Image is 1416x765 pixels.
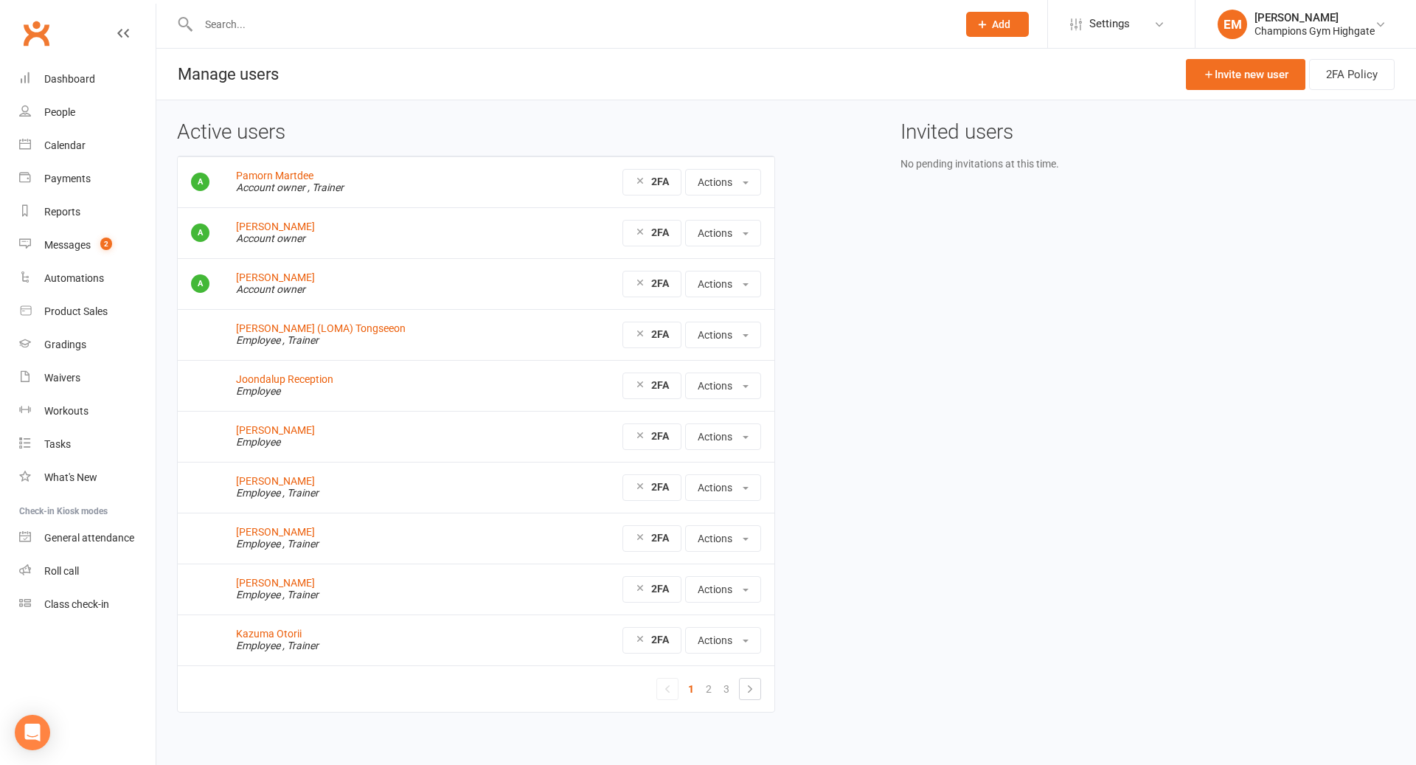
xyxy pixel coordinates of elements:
button: Actions [685,576,761,603]
div: People [44,106,75,118]
strong: 2FA [651,226,669,238]
em: , Trainer [282,334,319,346]
a: Joondalup Reception [236,373,333,385]
a: Invite new user [1186,59,1305,90]
div: No pending invitations at this time. [900,156,1395,172]
em: , Trainer [282,538,319,550]
a: Messages 2 [19,229,156,262]
a: 2 [700,679,718,699]
div: Workouts [44,405,88,417]
strong: 2FA [651,379,669,391]
a: [PERSON_NAME] [236,526,315,538]
a: Payments [19,162,156,195]
span: Add [992,18,1010,30]
div: Calendar [44,139,86,151]
a: Automations [19,262,156,295]
a: [PERSON_NAME] (LOMA) Tongseeon [236,322,406,334]
div: Waivers [44,372,80,384]
button: Actions [685,169,761,195]
strong: 2FA [651,583,669,595]
em: Employee [236,385,280,397]
a: General attendance kiosk mode [19,522,156,555]
a: Workouts [19,395,156,428]
a: Class kiosk mode [19,588,156,621]
strong: 2FA [651,430,669,442]
em: Employee [236,538,280,550]
em: , Trainer [282,487,319,499]
a: Pamorn Martdee [236,170,313,181]
div: Reports [44,206,80,218]
a: [PERSON_NAME] [236,221,315,232]
em: , Trainer [282,589,319,600]
a: Roll call [19,555,156,588]
em: Account owner [236,232,305,244]
a: Dashboard [19,63,156,96]
div: Messages [44,239,91,251]
button: Actions [685,627,761,654]
button: Actions [685,322,761,348]
span: Settings [1089,7,1130,41]
a: [PERSON_NAME] [236,475,315,487]
em: Employee [236,589,280,600]
div: Tasks [44,438,71,450]
div: Product Sales [44,305,108,317]
div: Automations [44,272,104,284]
div: EM [1218,10,1247,39]
div: Roll call [44,565,79,577]
strong: 2FA [651,481,669,493]
div: General attendance [44,532,134,544]
button: Actions [685,474,761,501]
div: Gradings [44,339,86,350]
div: What's New [44,471,97,483]
a: 1 [682,679,700,699]
a: People [19,96,156,129]
a: Product Sales [19,295,156,328]
strong: 2FA [651,532,669,544]
span: 2 [100,238,112,250]
a: Reports [19,195,156,229]
em: Employee [236,436,280,448]
button: 2FA Policy [1309,59,1395,90]
a: [PERSON_NAME] [236,271,315,283]
a: Clubworx [18,15,55,52]
a: Gradings [19,328,156,361]
em: Employee [236,334,280,346]
a: What's New [19,461,156,494]
strong: 2FA [651,277,669,289]
div: Class check-in [44,598,109,610]
a: Tasks [19,428,156,461]
a: [PERSON_NAME] [236,424,315,436]
strong: 2FA [651,634,669,645]
h3: Invited users [900,121,1395,144]
h1: Manage users [156,49,279,100]
em: Account owner [236,181,305,193]
a: Waivers [19,361,156,395]
button: Add [966,12,1029,37]
em: , Trainer [282,640,319,651]
button: Actions [685,423,761,450]
div: [PERSON_NAME] [1254,11,1375,24]
em: Employee [236,640,280,651]
strong: 2FA [651,328,669,340]
a: 3 [718,679,735,699]
input: Search... [194,14,947,35]
button: Actions [685,220,761,246]
a: Kazuma Otorii [236,628,302,640]
a: Calendar [19,129,156,162]
div: Payments [44,173,91,184]
button: Actions [685,271,761,297]
a: [PERSON_NAME] [236,577,315,589]
strong: 2FA [651,176,669,187]
div: Dashboard [44,73,95,85]
em: , Trainer [308,181,344,193]
div: Open Intercom Messenger [15,715,50,750]
div: Champions Gym Highgate [1254,24,1375,38]
em: Employee [236,487,280,499]
em: Account owner [236,283,305,295]
button: Actions [685,373,761,399]
button: Actions [685,525,761,552]
h3: Active users [177,121,775,144]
